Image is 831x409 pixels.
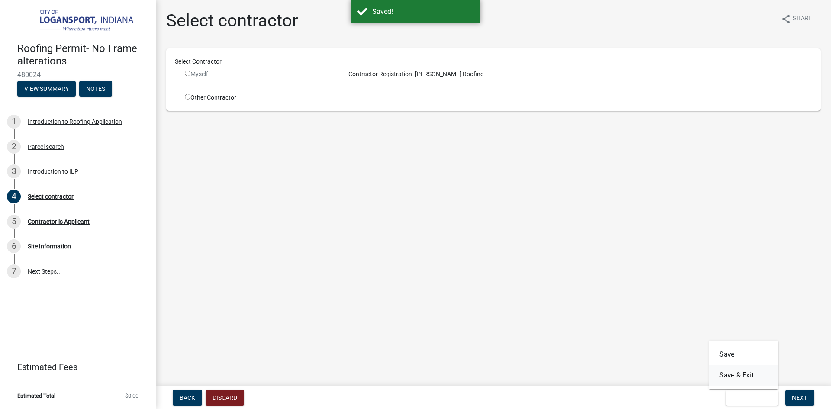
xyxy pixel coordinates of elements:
[709,365,778,386] button: Save & Exit
[180,394,195,401] span: Back
[7,190,21,203] div: 4
[792,394,807,401] span: Next
[28,243,71,249] div: Site Information
[17,42,149,68] h4: Roofing Permit- No Frame alterations
[7,264,21,278] div: 7
[774,10,819,27] button: shareShare
[173,390,202,406] button: Back
[338,70,818,79] div: [PERSON_NAME] Roofing
[7,215,21,229] div: 5
[28,144,64,150] div: Parcel search
[17,393,55,399] span: Estimated Total
[206,390,244,406] button: Discard
[7,115,21,129] div: 1
[28,119,122,125] div: Introduction to Roofing Application
[168,57,818,66] div: Select Contractor
[125,393,138,399] span: $0.00
[28,219,90,225] div: Contractor is Applicant
[709,344,778,365] button: Save
[781,14,791,24] i: share
[28,193,74,200] div: Select contractor
[178,93,338,102] div: Other Contractor
[7,239,21,253] div: 6
[785,390,814,406] button: Next
[185,70,332,79] div: Myself
[17,9,142,33] img: City of Logansport, Indiana
[79,81,112,97] button: Notes
[733,394,766,401] span: Save & Exit
[726,390,778,406] button: Save & Exit
[7,358,142,376] a: Estimated Fees
[166,10,298,31] h1: Select contractor
[709,341,778,389] div: Save & Exit
[7,164,21,178] div: 3
[17,81,76,97] button: View Summary
[17,86,76,93] wm-modal-confirm: Summary
[372,6,474,17] div: Saved!
[793,14,812,24] span: Share
[17,71,138,79] span: 480024
[345,71,415,77] span: Contractor Registration -
[79,86,112,93] wm-modal-confirm: Notes
[7,140,21,154] div: 2
[28,168,78,174] div: Introduction to ILP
